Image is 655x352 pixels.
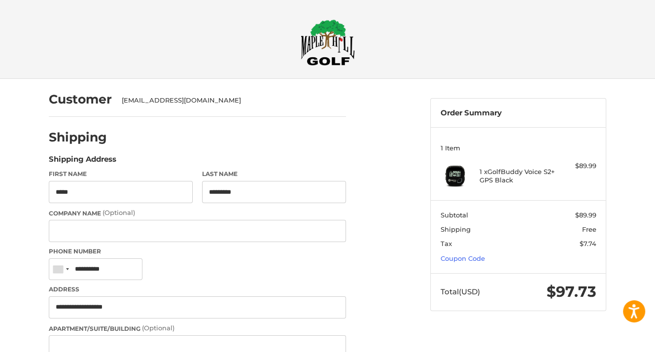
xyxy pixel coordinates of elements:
label: Last Name [202,170,346,178]
h2: Customer [49,92,112,107]
span: Total (USD) [441,287,480,296]
h3: Order Summary [441,108,596,118]
legend: Shipping Address [49,154,116,170]
span: $7.74 [580,240,596,247]
span: Subtotal [441,211,468,219]
span: $89.99 [575,211,596,219]
div: $89.99 [557,161,596,171]
h2: Shipping [49,130,107,145]
img: Maple Hill Golf [301,19,355,66]
label: Phone Number [49,247,346,256]
label: Apartment/Suite/Building [49,323,346,333]
label: First Name [49,170,193,178]
label: Company Name [49,208,346,218]
span: Tax [441,240,452,247]
a: Coupon Code [441,254,485,262]
small: (Optional) [142,324,174,332]
h4: 1 x GolfBuddy Voice S2+ GPS Black [480,168,555,184]
h3: 1 Item [441,144,596,152]
div: [EMAIL_ADDRESS][DOMAIN_NAME] [122,96,337,106]
span: Free [582,225,596,233]
span: $97.73 [547,282,596,301]
small: (Optional) [103,209,135,216]
label: Address [49,285,346,294]
span: Shipping [441,225,471,233]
